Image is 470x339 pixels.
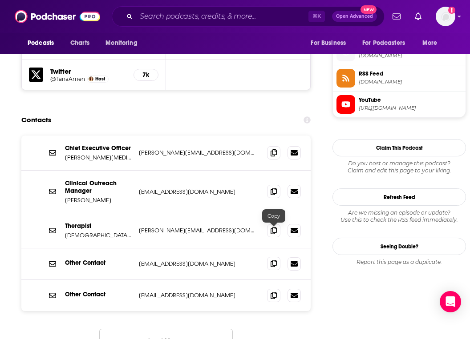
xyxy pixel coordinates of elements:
[411,9,425,24] a: Show notifications dropdown
[99,35,149,52] button: open menu
[112,6,385,27] div: Search podcasts, credits, & more...
[361,5,377,14] span: New
[332,209,466,223] div: Are we missing an episode or update? Use this to check the RSS feed immediately.
[359,96,462,104] span: YouTube
[448,7,455,14] svg: Add a profile image
[136,9,308,24] input: Search podcasts, credits, & more...
[304,35,357,52] button: open menu
[65,179,132,195] p: Clinical Outreach Manager
[65,196,132,204] p: [PERSON_NAME]
[50,76,85,82] a: @TanaAmen
[422,37,438,49] span: More
[359,105,462,112] span: https://www.youtube.com/@AmenClinic
[332,139,466,156] button: Claim This Podcast
[332,160,466,174] div: Claim and edit this page to your liking.
[105,37,137,49] span: Monitoring
[65,231,132,239] p: [DEMOGRAPHIC_DATA][PERSON_NAME]
[362,37,405,49] span: For Podcasters
[416,35,449,52] button: open menu
[332,160,466,167] span: Do you host or manage this podcast?
[65,144,132,152] p: Chief Executive Officer
[308,11,325,22] span: ⌘ K
[15,8,100,25] img: Podchaser - Follow, Share and Rate Podcasts
[139,291,257,299] p: [EMAIL_ADDRESS][DOMAIN_NAME]
[21,35,65,52] button: open menu
[70,37,89,49] span: Charts
[336,14,373,19] span: Open Advanced
[89,76,93,81] img: Tana Amen
[336,95,462,114] a: YouTube[URL][DOMAIN_NAME]
[65,259,132,267] p: Other Contact
[359,79,462,85] span: amenclinics.libsyn.com
[336,69,462,88] a: RSS Feed[DOMAIN_NAME]
[311,37,346,49] span: For Business
[95,76,105,82] span: Host
[262,209,285,223] div: Copy
[139,188,257,195] p: [EMAIL_ADDRESS][DOMAIN_NAME]
[65,35,95,52] a: Charts
[436,7,455,26] button: Show profile menu
[139,227,257,234] p: [PERSON_NAME][EMAIL_ADDRESS][DOMAIN_NAME]
[139,260,257,267] p: [EMAIL_ADDRESS][DOMAIN_NAME]
[389,9,404,24] a: Show notifications dropdown
[440,291,461,312] div: Open Intercom Messenger
[357,35,418,52] button: open menu
[436,7,455,26] span: Logged in as alignPR
[139,149,257,156] p: [PERSON_NAME][EMAIL_ADDRESS][DOMAIN_NAME]
[359,70,462,78] span: RSS Feed
[28,37,54,49] span: Podcasts
[332,238,466,255] a: Seeing Double?
[359,52,462,59] span: amenclinics.com
[332,259,466,266] div: Report this page as a duplicate.
[141,71,151,79] h5: 7k
[65,154,132,161] p: [PERSON_NAME][MEDICAL_DATA]
[65,222,132,230] p: Therapist
[332,11,377,22] button: Open AdvancedNew
[21,112,51,128] h2: Contacts
[332,188,466,206] button: Refresh Feed
[436,7,455,26] img: User Profile
[50,67,126,76] h5: Twitter
[65,291,132,298] p: Other Contact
